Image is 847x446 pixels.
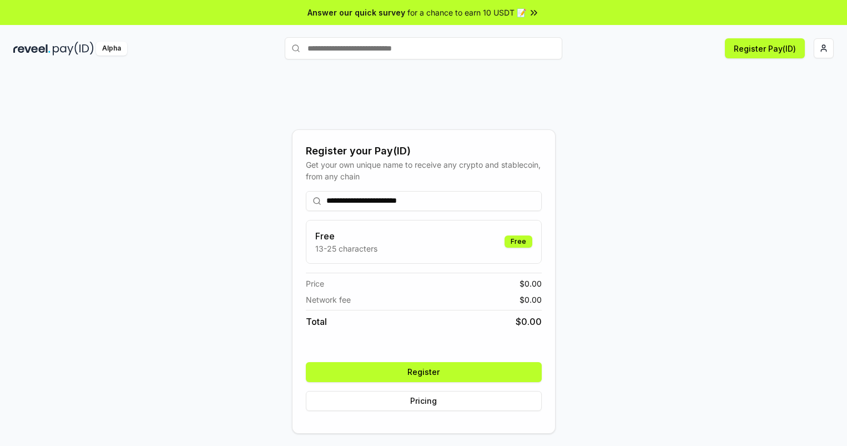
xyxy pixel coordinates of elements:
[306,159,542,182] div: Get your own unique name to receive any crypto and stablecoin, from any chain
[407,7,526,18] span: for a chance to earn 10 USDT 📝
[13,42,51,56] img: reveel_dark
[315,243,377,254] p: 13-25 characters
[306,143,542,159] div: Register your Pay(ID)
[520,294,542,305] span: $ 0.00
[96,42,127,56] div: Alpha
[306,278,324,289] span: Price
[306,294,351,305] span: Network fee
[315,229,377,243] h3: Free
[505,235,532,248] div: Free
[307,7,405,18] span: Answer our quick survey
[306,315,327,328] span: Total
[53,42,94,56] img: pay_id
[520,278,542,289] span: $ 0.00
[725,38,805,58] button: Register Pay(ID)
[306,362,542,382] button: Register
[516,315,542,328] span: $ 0.00
[306,391,542,411] button: Pricing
